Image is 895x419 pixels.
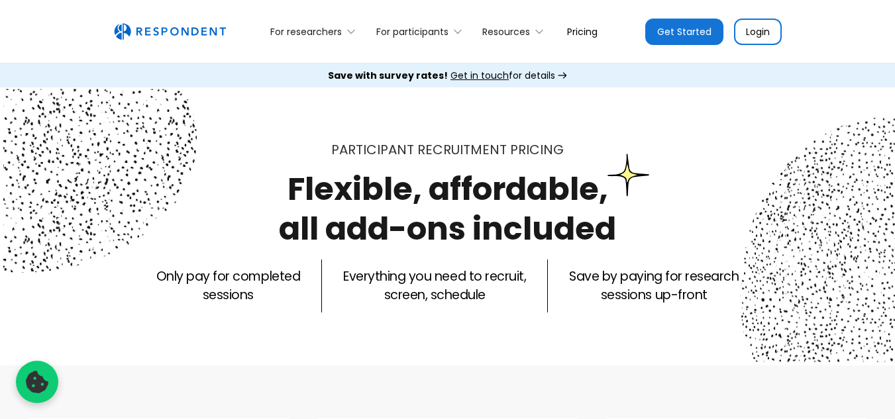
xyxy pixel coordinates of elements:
a: Pricing [556,16,608,47]
strong: Save with survey rates! [328,69,448,82]
div: For researchers [263,16,368,47]
a: home [114,23,226,40]
h1: Flexible, affordable, all add-ons included [279,167,616,251]
p: Only pay for completed sessions [156,267,300,304]
span: Participant recruitment [331,140,507,159]
a: Get Started [645,19,723,45]
div: For participants [376,25,448,38]
div: for details [328,69,555,82]
span: PRICING [510,140,564,159]
div: For participants [368,16,474,47]
p: Everything you need to recruit, screen, schedule [343,267,526,304]
div: Resources [482,25,530,38]
p: Save by paying for research sessions up-front [569,267,739,304]
div: Resources [475,16,556,47]
span: Get in touch [450,69,509,82]
a: Login [734,19,782,45]
div: For researchers [270,25,342,38]
img: Untitled UI logotext [114,23,226,40]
